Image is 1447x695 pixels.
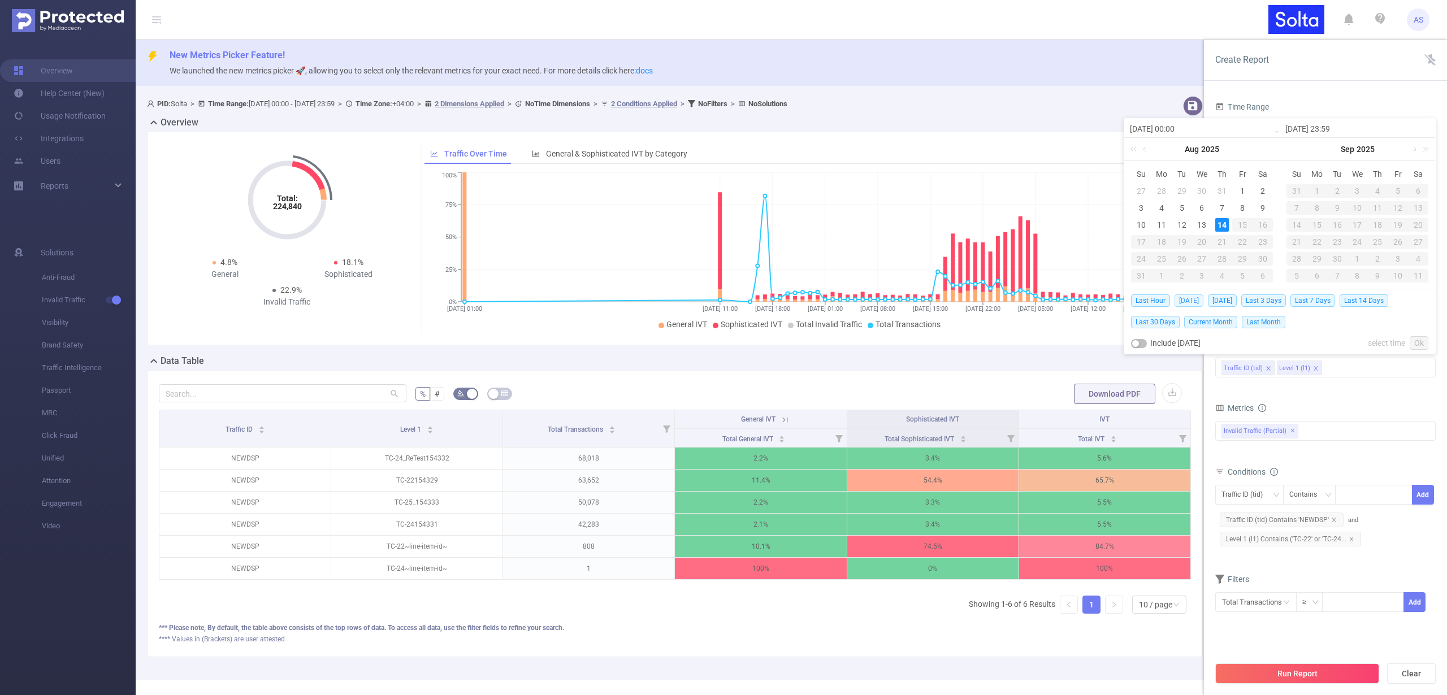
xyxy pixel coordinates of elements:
[1241,294,1286,307] span: Last 3 Days
[1388,250,1408,267] td: October 3, 2025
[1175,294,1203,307] span: [DATE]
[1151,250,1172,267] td: August 25, 2025
[1273,492,1280,499] i: icon: down
[1286,184,1307,198] div: 31
[532,150,540,158] i: icon: bar-chart
[1286,169,1307,179] span: Su
[1285,122,1429,136] input: End date
[1340,138,1355,160] a: Sep
[1409,138,1419,160] a: Next month (PageDown)
[1212,183,1232,199] td: July 31, 2025
[1215,201,1229,215] div: 7
[159,384,406,402] input: Search...
[42,379,136,402] span: Passport
[1184,138,1200,160] a: Aug
[1367,218,1388,232] div: 18
[1253,183,1273,199] td: August 2, 2025
[1388,216,1408,233] td: September 19, 2025
[1131,216,1151,233] td: August 10, 2025
[342,258,363,267] span: 18.1%
[170,66,653,75] span: We launched the new metrics picker 🚀, allowing you to select only the relevant metrics for your e...
[430,150,438,158] i: icon: line-chart
[1172,269,1192,283] div: 2
[208,99,249,108] b: Time Range:
[1408,199,1428,216] td: September 13, 2025
[1151,235,1172,249] div: 18
[1151,183,1172,199] td: July 28, 2025
[1175,201,1189,215] div: 5
[161,116,198,129] h2: Overview
[1232,169,1253,179] span: Fr
[1256,201,1270,215] div: 9
[1388,169,1408,179] span: Fr
[1286,269,1307,283] div: 5
[1388,267,1408,284] td: October 10, 2025
[1266,366,1271,372] i: icon: close
[41,181,68,190] span: Reports
[1327,199,1348,216] td: September 9, 2025
[590,99,601,108] span: >
[1388,233,1408,250] td: September 26, 2025
[1286,267,1307,284] td: October 5, 2025
[1368,332,1405,354] a: select time
[1307,267,1327,284] td: October 6, 2025
[1192,166,1212,183] th: Wed
[1408,269,1428,283] div: 11
[1348,235,1368,249] div: 24
[1232,218,1253,232] div: 15
[12,9,124,32] img: Protected Media
[1416,138,1431,160] a: Next year (Control + right)
[163,268,287,280] div: General
[1195,218,1208,232] div: 13
[1327,183,1348,199] td: September 2, 2025
[1327,166,1348,183] th: Tue
[1200,138,1220,160] a: 2025
[1172,267,1192,284] td: September 2, 2025
[1286,252,1307,266] div: 28
[1388,235,1408,249] div: 26
[677,99,688,108] span: >
[1286,166,1307,183] th: Sun
[1083,596,1100,613] a: 1
[1151,199,1172,216] td: August 4, 2025
[1172,199,1192,216] td: August 5, 2025
[42,311,136,334] span: Visibility
[1348,184,1368,198] div: 3
[748,99,787,108] b: No Solutions
[41,241,73,264] span: Solutions
[444,149,507,158] span: Traffic Over Time
[1307,199,1327,216] td: September 8, 2025
[1367,267,1388,284] td: October 9, 2025
[42,266,136,289] span: Anti-Fraud
[1253,169,1273,179] span: Sa
[1387,663,1436,684] button: Clear
[1175,184,1189,198] div: 29
[1172,250,1192,267] td: August 26, 2025
[504,99,515,108] span: >
[1277,360,1322,375] li: Level 1 (l1)
[1279,361,1310,376] div: Level 1 (l1)
[1367,269,1388,283] div: 9
[280,285,302,294] span: 22.9%
[1307,183,1327,199] td: September 1, 2025
[1408,216,1428,233] td: September 20, 2025
[1414,8,1423,31] span: AS
[1221,485,1271,504] div: Traffic ID (tid)
[1327,235,1348,249] div: 23
[1286,218,1307,232] div: 14
[1253,269,1273,283] div: 6
[1212,250,1232,267] td: August 28, 2025
[1208,294,1237,307] span: [DATE]
[414,99,424,108] span: >
[1408,166,1428,183] th: Sat
[1327,218,1348,232] div: 16
[276,194,297,203] tspan: Total:
[1131,235,1151,249] div: 17
[1212,267,1232,284] td: September 4, 2025
[1307,169,1327,179] span: Mo
[1215,663,1379,684] button: Run Report
[1155,201,1168,215] div: 4
[1286,235,1307,249] div: 21
[14,150,60,172] a: Users
[1367,250,1388,267] td: October 2, 2025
